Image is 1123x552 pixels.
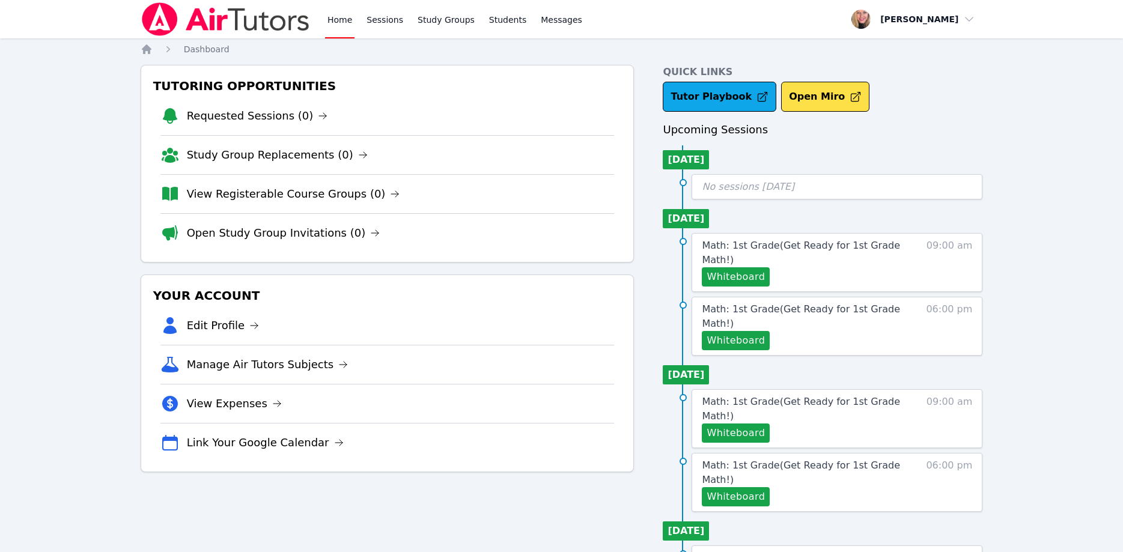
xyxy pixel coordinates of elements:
button: Whiteboard [702,423,770,443]
a: Math: 1st Grade(Get Ready for 1st Grade Math!) [702,238,904,267]
span: Math: 1st Grade ( Get Ready for 1st Grade Math! ) [702,240,900,265]
a: Edit Profile [187,317,260,334]
span: 09:00 am [927,395,973,443]
span: Math: 1st Grade ( Get Ready for 1st Grade Math! ) [702,396,900,422]
nav: Breadcrumb [141,43,983,55]
li: [DATE] [663,150,709,169]
li: [DATE] [663,365,709,384]
span: Math: 1st Grade ( Get Ready for 1st Grade Math! ) [702,303,900,329]
a: Dashboard [184,43,230,55]
li: [DATE] [663,521,709,541]
a: Study Group Replacements (0) [187,147,368,163]
a: Manage Air Tutors Subjects [187,356,348,373]
a: Link Your Google Calendar [187,434,344,451]
h4: Quick Links [663,65,982,79]
h3: Your Account [151,285,624,306]
a: Math: 1st Grade(Get Ready for 1st Grade Math!) [702,458,904,487]
button: Whiteboard [702,487,770,506]
h3: Upcoming Sessions [663,121,982,138]
a: Math: 1st Grade(Get Ready for 1st Grade Math!) [702,395,904,423]
img: Air Tutors [141,2,311,36]
button: Whiteboard [702,331,770,350]
a: View Registerable Course Groups (0) [187,186,400,202]
li: [DATE] [663,209,709,228]
span: Math: 1st Grade ( Get Ready for 1st Grade Math! ) [702,459,900,485]
span: 06:00 pm [926,458,972,506]
span: No sessions [DATE] [702,181,794,192]
button: Whiteboard [702,267,770,287]
a: Math: 1st Grade(Get Ready for 1st Grade Math!) [702,302,904,331]
a: View Expenses [187,395,282,412]
a: Tutor Playbook [663,82,776,112]
span: Dashboard [184,44,230,54]
a: Open Study Group Invitations (0) [187,225,380,241]
span: 06:00 pm [926,302,972,350]
span: 09:00 am [927,238,973,287]
a: Requested Sessions (0) [187,108,328,124]
span: Messages [541,14,582,26]
h3: Tutoring Opportunities [151,75,624,97]
button: Open Miro [781,82,869,112]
